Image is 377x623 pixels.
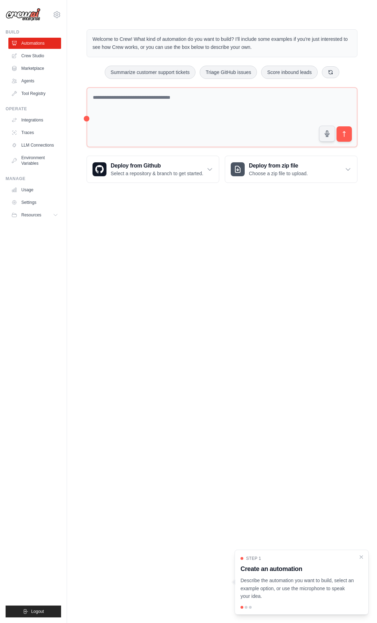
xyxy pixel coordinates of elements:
[6,29,61,35] div: Build
[21,212,41,218] span: Resources
[8,184,61,195] a: Usage
[93,35,352,51] p: Welcome to Crew! What kind of automation do you want to build? I'll include some examples if you'...
[8,152,61,169] a: Environment Variables
[6,606,61,617] button: Logout
[31,609,44,614] span: Logout
[8,50,61,61] a: Crew Studio
[8,63,61,74] a: Marketplace
[8,38,61,49] a: Automations
[6,106,61,112] div: Operate
[8,197,61,208] a: Settings
[6,176,61,181] div: Manage
[8,127,61,138] a: Traces
[249,170,308,177] p: Choose a zip file to upload.
[111,162,203,170] h3: Deploy from Github
[6,8,40,21] img: Logo
[8,140,61,151] a: LLM Connections
[8,75,61,87] a: Agents
[105,66,195,79] button: Summarize customer support tickets
[249,162,308,170] h3: Deploy from zip file
[111,170,203,177] p: Select a repository & branch to get started.
[246,556,261,561] span: Step 1
[241,577,354,600] p: Describe the automation you want to build, select an example option, or use the microphone to spe...
[200,66,257,79] button: Triage GitHub issues
[8,88,61,99] a: Tool Registry
[8,114,61,126] a: Integrations
[261,66,318,79] button: Score inbound leads
[241,564,354,574] h3: Create an automation
[8,209,61,221] button: Resources
[358,554,364,560] button: Close walkthrough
